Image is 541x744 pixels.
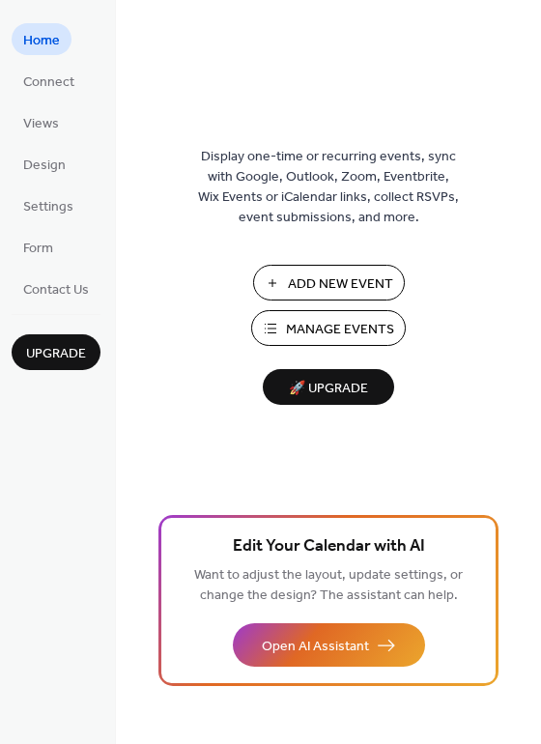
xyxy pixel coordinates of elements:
[253,265,405,300] button: Add New Event
[23,280,89,300] span: Contact Us
[23,156,66,176] span: Design
[274,376,383,402] span: 🚀 Upgrade
[262,637,369,657] span: Open AI Assistant
[194,562,463,609] span: Want to adjust the layout, update settings, or change the design? The assistant can help.
[198,147,459,228] span: Display one-time or recurring events, sync with Google, Outlook, Zoom, Eventbrite, Wix Events or ...
[12,148,77,180] a: Design
[251,310,406,346] button: Manage Events
[233,533,425,560] span: Edit Your Calendar with AI
[12,334,100,370] button: Upgrade
[12,106,71,138] a: Views
[23,197,73,217] span: Settings
[23,72,74,93] span: Connect
[12,189,85,221] a: Settings
[23,31,60,51] span: Home
[12,23,71,55] a: Home
[12,272,100,304] a: Contact Us
[26,344,86,364] span: Upgrade
[288,274,393,295] span: Add New Event
[12,231,65,263] a: Form
[23,239,53,259] span: Form
[12,65,86,97] a: Connect
[286,320,394,340] span: Manage Events
[233,623,425,667] button: Open AI Assistant
[23,114,59,134] span: Views
[263,369,394,405] button: 🚀 Upgrade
